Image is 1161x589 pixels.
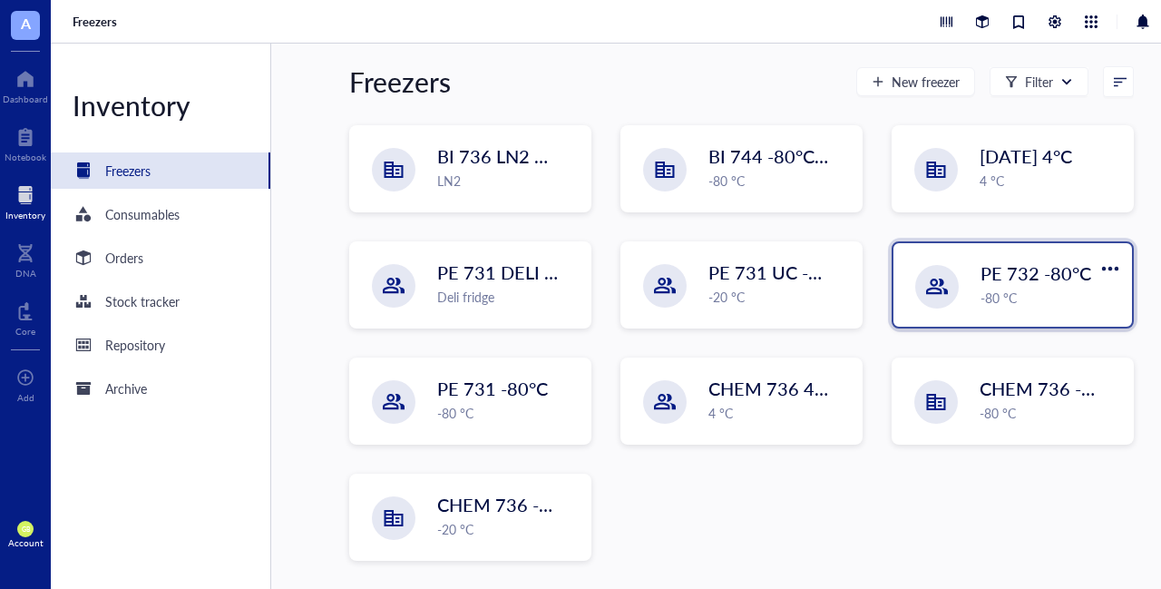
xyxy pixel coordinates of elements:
a: DNA [15,239,36,279]
div: Core [15,326,35,337]
div: Freezers [349,64,451,100]
div: Notebook [5,152,46,162]
span: CHEM 736 -20°C [437,492,580,517]
span: [DATE] 4°C [980,143,1072,169]
a: Stock tracker [51,283,270,319]
span: A [21,12,31,34]
div: Account [8,537,44,548]
div: -80 °C [437,403,580,423]
div: -80 °C [708,171,851,191]
div: Inventory [5,210,45,221]
div: Archive [105,378,147,398]
div: Inventory [51,87,270,123]
span: PE 732 -80°C [981,260,1091,286]
div: Freezers [105,161,151,181]
span: New freezer [892,74,960,89]
a: Repository [51,327,270,363]
div: 4 °C [980,171,1122,191]
a: Orders [51,240,270,276]
div: Consumables [105,204,180,224]
a: Dashboard [3,64,48,104]
div: DNA [15,268,36,279]
a: Consumables [51,196,270,232]
a: Freezers [73,14,121,30]
div: -20 °C [708,287,851,307]
div: 4 °C [708,403,851,423]
div: Orders [105,248,143,268]
div: Filter [1025,72,1053,92]
div: Stock tracker [105,291,180,311]
span: PE 731 -80°C [437,376,548,401]
span: GB [21,525,29,534]
span: PE 731 DELI 4C [437,260,567,285]
div: Repository [105,335,165,355]
div: Dashboard [3,93,48,104]
span: BI 736 LN2 Chest [437,143,580,169]
a: Inventory [5,181,45,221]
div: -80 °C [980,403,1122,423]
div: -20 °C [437,519,580,539]
span: CHEM 736 4°C [708,376,834,401]
div: Deli fridge [437,287,580,307]
span: PE 731 UC -20°C [708,260,849,285]
div: LN2 [437,171,580,191]
div: Add [17,392,34,403]
a: Core [15,297,35,337]
a: Notebook [5,123,46,162]
a: Freezers [51,152,270,189]
button: New freezer [856,67,975,96]
a: Archive [51,370,270,407]
div: -80 °C [981,288,1121,308]
span: BI 744 -80°C [in vivo] [708,143,881,169]
span: CHEM 736 -80°C [980,376,1122,401]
